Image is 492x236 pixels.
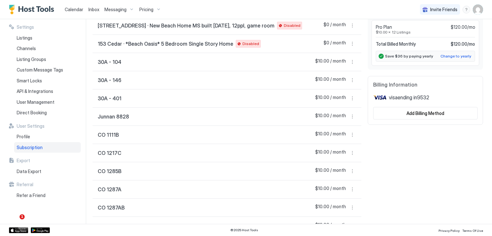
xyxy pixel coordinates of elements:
a: Privacy Policy [439,227,460,233]
span: Pricing [139,7,153,12]
span: $0 / month [324,40,346,48]
img: visa [373,93,386,102]
span: CO 1287B [98,223,122,229]
span: $10.00 x 12 Listings [376,30,475,34]
span: Settings [17,24,34,30]
button: Add Billing Method [373,107,478,119]
span: 30A - 104 [98,59,121,65]
a: Terms Of Use [462,227,483,233]
span: Messaging [104,7,127,12]
span: $10.00 / month [315,58,346,66]
span: $0 / month [324,22,346,29]
span: Listing Groups [17,57,46,62]
div: menu [348,76,356,84]
span: Subscription [17,145,43,150]
div: menu [348,204,356,211]
a: Listings [14,33,81,43]
button: More options [348,95,356,102]
span: $10.00 / month [315,167,346,175]
a: Custom Message Tags [14,65,81,75]
a: Listing Groups [14,54,81,65]
button: More options [348,149,356,157]
span: API & Integrations [17,88,53,94]
button: More options [348,76,356,84]
span: CO 1285B [98,168,121,174]
div: Host Tools Logo [9,5,57,14]
span: CO 1287A [98,186,121,193]
span: Profile [17,134,30,140]
div: menu [348,222,356,230]
span: Refer a Friend [17,193,45,198]
span: $10.00 / month [315,222,346,230]
button: Change to yearly [439,52,472,60]
div: menu [348,40,356,48]
span: Invite Friends [430,7,457,12]
div: User profile [473,4,483,15]
span: Pro Plan [376,24,392,30]
span: 30A - 401 [98,95,121,102]
a: Channels [14,43,81,54]
a: Inbox [88,6,99,13]
span: Export [17,158,30,164]
button: More options [348,167,356,175]
a: App Store [9,227,28,233]
span: Listings [17,35,32,41]
a: Google Play Store [31,227,50,233]
div: Add Billing Method [406,110,444,117]
span: Terms Of Use [462,229,483,232]
span: Channels [17,46,36,51]
span: Inbox [88,7,99,12]
span: Total Billed Monthly [376,41,416,47]
span: Privacy Policy [439,229,460,232]
a: Calendar [65,6,83,13]
span: 30A - 146 [98,77,121,83]
span: Disabled [284,23,300,28]
a: Smart Locks [14,75,81,86]
div: menu [348,149,356,157]
span: Junnan 8828 [98,113,129,120]
span: Calendar [65,7,83,12]
button: More options [348,131,356,139]
span: $10.00 / month [315,186,346,193]
button: More options [348,222,356,230]
span: Custom Message Tags [17,67,63,73]
span: Save $36 by paying yearly [385,54,433,58]
div: menu [348,58,356,66]
div: menu [348,113,356,120]
span: 1 [20,214,25,219]
button: More options [348,113,356,120]
div: Change to yearly [440,53,471,59]
span: User Management [17,99,54,105]
iframe: Intercom live chat [6,214,22,230]
button: More options [348,186,356,193]
span: $10.00 / month [315,204,346,211]
span: Data Export [17,169,41,174]
span: Disabled [242,41,259,47]
div: menu [348,167,356,175]
div: menu [348,22,356,29]
span: Referral [17,182,33,187]
span: User Settings [17,123,45,129]
span: $10.00 / month [315,113,346,120]
button: More options [348,58,356,66]
span: [STREET_ADDRESS] · New Beach Home MS built [DATE], 12ppl, game room [98,22,275,29]
span: visa ending in 9532 [389,94,429,101]
span: $10.00 / month [315,131,346,139]
span: 153 Cedar · *Beach Oasis* 5 Bedroom Single Story Home [98,41,233,47]
span: Billing Information [373,81,478,88]
span: Smart Locks [17,78,42,84]
a: Direct Booking [14,107,81,118]
a: User Management [14,97,81,108]
span: CO 1287AB [98,204,125,211]
span: CO 1111B [98,132,119,138]
a: Profile [14,131,81,142]
span: Direct Booking [17,110,47,116]
span: © 2025 Host Tools [230,228,258,232]
div: menu [348,131,356,139]
div: menu [348,186,356,193]
span: $10.00 / month [315,149,346,157]
span: $120.00 / mo [451,41,475,47]
div: menu [348,95,356,102]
